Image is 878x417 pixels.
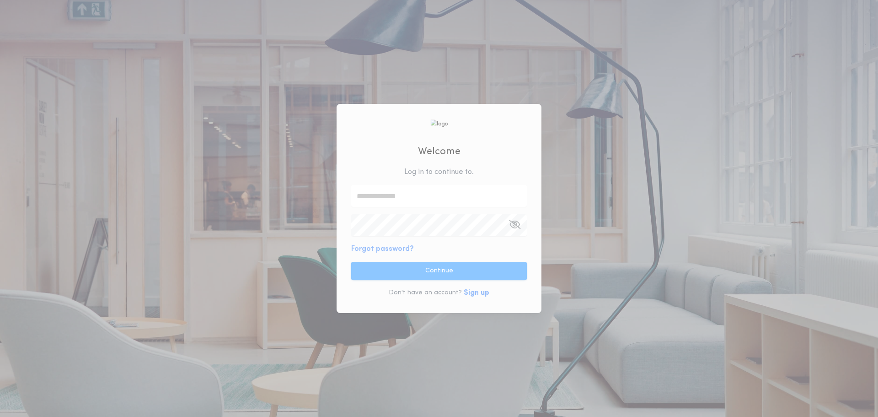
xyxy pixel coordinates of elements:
button: Continue [351,262,527,280]
img: logo [430,119,448,128]
button: Sign up [464,287,489,298]
p: Log in to continue to . [404,167,474,178]
h2: Welcome [418,144,460,159]
p: Don't have an account? [389,288,462,298]
button: Forgot password? [351,244,414,255]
